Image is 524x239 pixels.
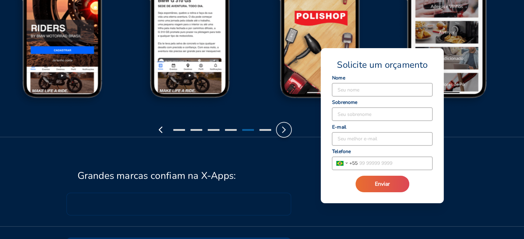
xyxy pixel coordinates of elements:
span: Solicite um orçamento [337,59,428,71]
span: + 55 [349,160,358,167]
input: Seu sobrenome [332,108,432,121]
h2: Grandes marcas confiam na X-Apps: [78,170,236,182]
span: Enviar [375,180,390,188]
button: Enviar [356,176,409,192]
input: 99 99999 9999 [358,157,432,170]
input: Seu melhor e-mail [332,132,432,145]
input: Seu nome [332,83,432,96]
